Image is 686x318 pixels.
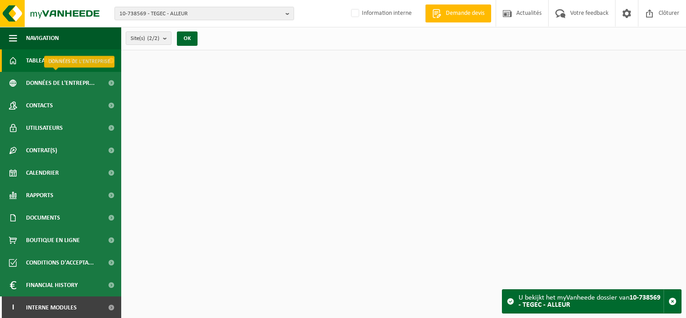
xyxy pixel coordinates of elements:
button: Site(s)(2/2) [126,31,171,45]
div: U bekijkt het myVanheede dossier van [519,290,664,313]
span: Contacts [26,94,53,117]
span: Boutique en ligne [26,229,80,252]
span: Données de l'entrepr... [26,72,95,94]
count: (2/2) [147,35,159,41]
span: Rapports [26,184,53,207]
button: OK [177,31,198,46]
span: 10-738569 - TEGEC - ALLEUR [119,7,282,21]
span: Navigation [26,27,59,49]
a: Demande devis [425,4,491,22]
strong: 10-738569 - TEGEC - ALLEUR [519,294,660,309]
span: Calendrier [26,162,59,184]
button: 10-738569 - TEGEC - ALLEUR [114,7,294,20]
span: Tableau de bord [26,49,75,72]
span: Contrat(s) [26,139,57,162]
span: Financial History [26,274,78,296]
span: Demande devis [444,9,487,18]
span: Documents [26,207,60,229]
label: Information interne [349,7,412,20]
span: Site(s) [131,32,159,45]
span: Utilisateurs [26,117,63,139]
span: Conditions d'accepta... [26,252,94,274]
